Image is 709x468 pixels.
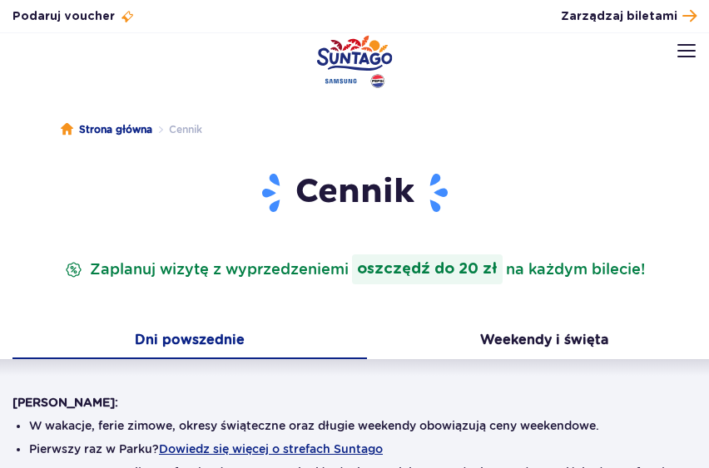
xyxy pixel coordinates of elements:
[12,8,115,25] span: Podaruj voucher
[29,441,680,457] li: Pierwszy raz w Parku?
[317,35,393,88] a: Park of Poland
[677,44,696,57] img: Open menu
[352,254,503,284] strong: oszczędź do 20 zł
[12,324,367,359] button: Dni powszednie
[29,417,680,434] li: W wakacje, ferie zimowe, okresy świąteczne oraz długie weekendy obowiązują ceny weekendowe.
[561,8,677,25] span: Zarządzaj biletami
[12,171,697,214] h1: Cennik
[12,396,118,409] strong: [PERSON_NAME]:
[159,442,383,456] button: Dowiedz się więcej o strefach Suntago
[152,121,202,138] li: Cennik
[62,254,648,284] p: Zaplanuj wizytę z wyprzedzeniem na każdym bilecie!
[61,121,152,138] a: Strona główna
[561,5,697,27] a: Zarządzaj biletami
[12,8,135,25] a: Podaruj voucher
